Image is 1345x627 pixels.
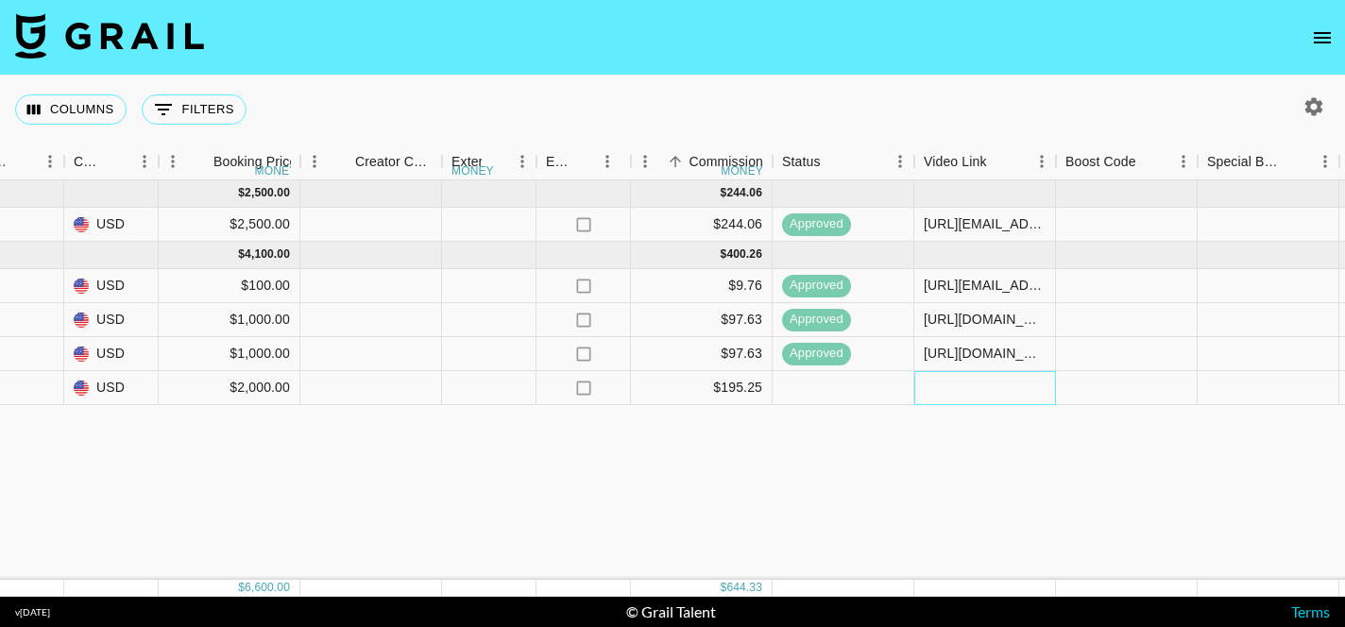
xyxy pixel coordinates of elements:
div: https://www.tiktok.com/@dae.ma/video/7520637000098123030 [924,214,1046,233]
button: Sort [104,148,130,175]
div: money [451,165,494,177]
div: USD [64,371,159,405]
span: approved [782,215,851,233]
button: Sort [987,148,1013,175]
div: Special Booking Type [1207,144,1285,180]
button: Menu [130,147,159,176]
div: $97.63 [631,337,773,371]
div: $100.00 [159,269,300,303]
div: $ [238,246,245,263]
button: Menu [1169,147,1198,176]
div: 400.26 [726,246,762,263]
div: https://www.tiktok.com/@bird_dii/video/7525747530953542934?_r=1&_t=ZN-8xwEHRjEQlC [924,344,1046,363]
div: $195.25 [631,371,773,405]
div: Commission [689,144,763,180]
div: $244.06 [631,208,773,242]
div: Creator Commmission Override [300,144,442,180]
div: $ [721,580,727,596]
img: Grail Talent [15,13,204,59]
button: Menu [593,147,621,176]
button: Select columns [15,94,127,125]
div: money [255,165,298,177]
div: https://www.tiktok.com/@dae.ma/video/7520637000098123030 [924,276,1046,295]
div: $2,000.00 [159,371,300,405]
div: $97.63 [631,303,773,337]
button: Menu [1028,147,1056,176]
div: 244.06 [726,185,762,201]
div: $ [721,246,727,263]
div: 4,100.00 [245,246,290,263]
button: Menu [508,147,536,176]
button: Sort [187,148,213,175]
button: Sort [1136,148,1163,175]
div: $ [238,185,245,201]
button: Menu [300,147,329,176]
div: USD [64,269,159,303]
div: $9.76 [631,269,773,303]
button: Sort [1285,148,1311,175]
div: Status [782,144,821,180]
div: Boost Code [1065,144,1136,180]
button: Menu [631,147,659,176]
div: Creator Commmission Override [355,144,433,180]
div: Expenses: Remove Commission? [546,144,572,180]
button: Sort [482,148,508,175]
div: Video Link [914,144,1056,180]
div: $ [721,185,727,201]
div: $1,000.00 [159,337,300,371]
div: © Grail Talent [626,602,716,621]
div: Video Link [924,144,987,180]
button: Sort [9,148,36,175]
span: approved [782,311,851,329]
div: $2,500.00 [159,208,300,242]
button: Sort [329,148,355,175]
div: Expenses: Remove Commission? [536,144,631,180]
div: Currency [74,144,104,180]
div: Booking Price [213,144,297,180]
button: Show filters [142,94,247,125]
div: Status [773,144,914,180]
button: Menu [159,147,187,176]
button: Sort [662,148,689,175]
div: $1,000.00 [159,303,300,337]
div: Boost Code [1056,144,1198,180]
button: Sort [572,148,599,175]
div: Special Booking Type [1198,144,1339,180]
div: USD [64,337,159,371]
a: Terms [1291,602,1330,620]
div: Currency [64,144,159,180]
span: approved [782,277,851,295]
span: approved [782,345,851,363]
div: 644.33 [726,580,762,596]
div: USD [64,303,159,337]
div: v [DATE] [15,606,50,619]
button: open drawer [1303,19,1341,57]
div: https://www.tiktok.com/@bird_dii/video/7530933510585060630?_r=1&_t=ZN-8yJrxS8hrYU [924,310,1046,329]
div: $ [238,580,245,596]
button: Menu [886,147,914,176]
div: money [721,165,763,177]
div: 2,500.00 [245,185,290,201]
button: Menu [36,147,64,176]
div: USD [64,208,159,242]
button: Menu [1311,147,1339,176]
button: Sort [821,148,847,175]
div: 6,600.00 [245,580,290,596]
